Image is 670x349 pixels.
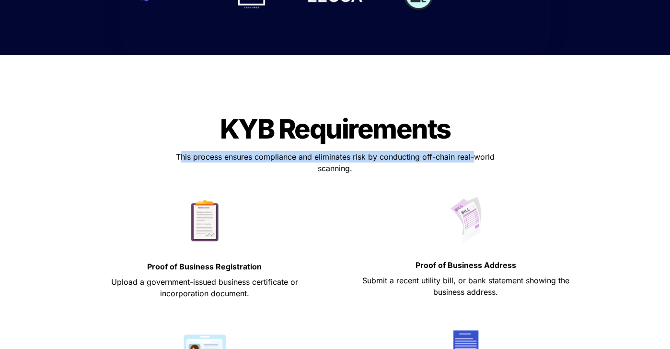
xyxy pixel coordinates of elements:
strong: Proof of Business Registration [147,262,262,271]
span: This process ensures compliance and eliminates risk by conducting off-chain real-world scanning. [176,152,497,173]
span: Upload a government-issued business certificate or incorporation document. [111,277,300,298]
span: KYB Requirements [220,113,451,145]
strong: Proof of Business Address [416,260,516,270]
span: Submit a recent utility bill, or bank statement showing the business address. [362,276,572,297]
